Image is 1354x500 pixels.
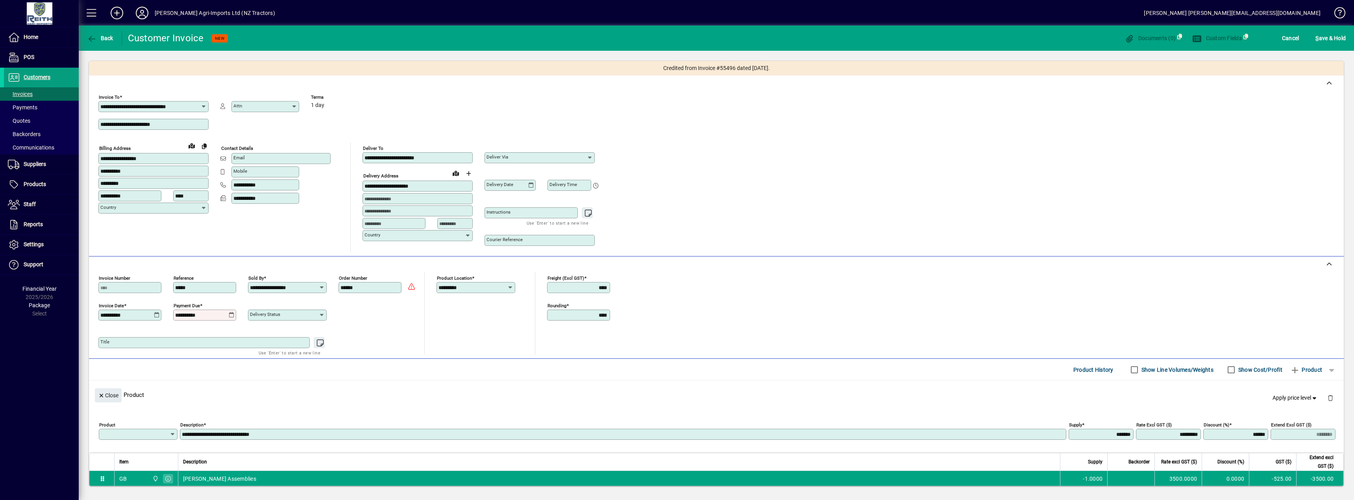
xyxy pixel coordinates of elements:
a: Support [4,255,79,275]
mat-label: Mobile [233,168,247,174]
mat-label: Discount (%) [1204,422,1229,428]
a: Communications [4,141,79,154]
mat-label: Courier Reference [486,237,523,242]
span: Discount (%) [1217,458,1244,466]
mat-label: Product location [437,275,472,281]
mat-label: Invoice date [99,303,124,308]
a: View on map [185,139,198,152]
button: Custom Fields [1190,31,1244,45]
div: Customer Invoice [128,32,204,44]
mat-hint: Use 'Enter' to start a new line [527,218,588,227]
span: Custom Fields [1192,35,1242,41]
span: Financial Year [22,286,57,292]
span: Home [24,34,38,40]
span: Product History [1073,363,1114,376]
span: -1.0000 [1083,475,1102,483]
button: Delete [1321,388,1340,407]
a: Payments [4,101,79,114]
span: Documents (0) [1125,35,1176,41]
mat-label: Freight (excl GST) [548,275,584,281]
label: Show Line Volumes/Weights [1140,366,1213,374]
a: Staff [4,195,79,214]
td: -3500.00 [1296,471,1343,487]
span: Terms [311,95,358,100]
span: [PERSON_NAME] Assemblies [183,475,256,483]
span: Product [1290,363,1322,376]
button: Cancel [1280,31,1301,45]
button: Apply price level [1269,391,1321,405]
span: Rate excl GST ($) [1161,458,1197,466]
mat-label: Deliver To [363,146,383,151]
span: Supply [1088,458,1102,466]
span: Ashburton [150,474,159,483]
mat-label: Product [99,422,115,428]
div: [PERSON_NAME] [PERSON_NAME][EMAIL_ADDRESS][DOMAIN_NAME] [1144,7,1321,19]
button: Documents (0) [1123,31,1178,45]
span: Reports [24,221,43,227]
mat-label: Rounding [548,303,566,308]
a: Backorders [4,127,79,141]
mat-label: Reference [174,275,194,281]
a: Settings [4,235,79,255]
mat-label: Email [233,155,245,161]
mat-label: Extend excl GST ($) [1271,422,1311,428]
a: View on map [449,167,462,179]
span: Staff [24,201,36,207]
button: Copy to Delivery address [198,140,211,152]
app-page-header-button: Back [79,31,122,45]
span: Communications [8,144,54,151]
span: Close [98,389,118,402]
span: Cancel [1282,32,1299,44]
span: ave & Hold [1315,32,1346,44]
div: GB [119,475,127,483]
app-page-header-button: Delete [1321,394,1340,401]
td: -525.00 [1249,471,1296,487]
a: Products [4,175,79,194]
span: Quotes [8,118,30,124]
mat-label: Order number [339,275,367,281]
button: Product History [1070,363,1117,377]
mat-label: Delivery status [250,312,280,317]
span: Settings [24,241,44,247]
span: Item [119,458,129,466]
a: Suppliers [4,155,79,174]
button: Close [95,388,122,402]
td: 0.0000 [1202,471,1249,487]
span: Package [29,302,50,308]
mat-label: Country [100,205,116,210]
span: Support [24,261,43,268]
span: Apply price level [1273,394,1318,402]
span: 1 day [311,102,324,109]
span: Payments [8,104,37,111]
mat-label: Delivery date [486,182,513,187]
a: Quotes [4,114,79,127]
span: Back [87,35,113,41]
button: Profile [129,6,155,20]
button: Choose address [462,167,475,180]
span: Backorders [8,131,41,137]
mat-label: Supply [1069,422,1082,428]
span: S [1315,35,1319,41]
a: Knowledge Base [1328,2,1344,27]
span: NEW [215,36,225,41]
button: Product [1286,363,1326,377]
label: Show Cost/Profit [1237,366,1282,374]
mat-label: Attn [233,103,242,109]
mat-label: Payment due [174,303,200,308]
mat-label: Country [364,232,380,238]
mat-label: Delivery time [549,182,577,187]
mat-hint: Use 'Enter' to start a new line [259,348,320,357]
span: Description [183,458,207,466]
mat-label: Deliver via [486,154,508,160]
mat-label: Sold by [248,275,264,281]
mat-label: Title [100,339,109,345]
button: Back [85,31,115,45]
app-page-header-button: Close [93,391,124,399]
mat-label: Rate excl GST ($) [1136,422,1172,428]
a: Reports [4,215,79,234]
button: Save & Hold [1313,31,1348,45]
button: Add [104,6,129,20]
a: Home [4,28,79,47]
div: [PERSON_NAME] Agri-Imports Ltd (NZ Tractors) [155,7,275,19]
span: POS [24,54,34,60]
